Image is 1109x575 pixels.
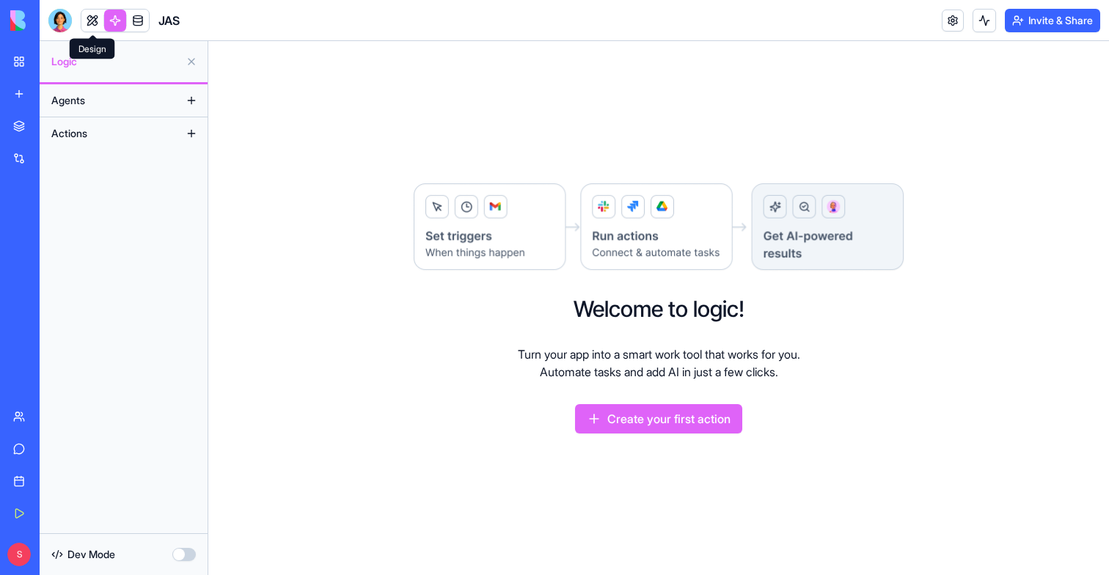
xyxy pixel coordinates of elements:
[1005,9,1100,32] button: Invite & Share
[70,39,115,59] div: Design
[51,126,87,141] span: Actions
[10,10,101,31] img: logo
[44,89,180,112] button: Agents
[51,54,180,69] span: Logic
[158,12,180,29] span: JAS
[575,404,742,433] button: Create your first action
[574,296,744,322] h2: Welcome to logic!
[575,414,742,429] a: Create your first action
[51,93,85,108] span: Agents
[67,547,115,562] span: Dev Mode
[44,122,180,145] button: Actions
[518,345,800,381] p: Turn your app into a smart work tool that works for you. Automate tasks and add AI in just a few ...
[412,183,905,273] img: Logic
[7,543,31,566] span: S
